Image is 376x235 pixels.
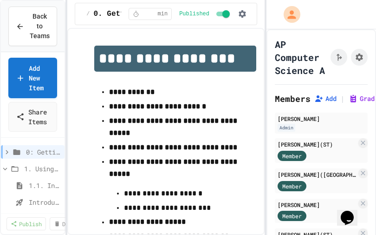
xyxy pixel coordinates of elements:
[179,8,232,20] div: Content is published and visible to students
[282,152,302,160] span: Member
[275,38,327,77] h1: AP Computer Science A
[340,93,345,104] span: |
[8,58,57,98] a: Add New Item
[282,182,302,190] span: Member
[86,10,90,18] span: /
[314,94,337,103] button: Add
[29,181,61,190] span: 1.1. Introduction to Algorithms, Programming, and Compilers
[278,170,357,179] div: [PERSON_NAME]([GEOGRAPHIC_DATA])
[8,102,57,132] a: Share Items
[331,49,347,66] button: Click to see fork details
[179,10,209,18] span: Published
[30,12,50,41] span: Back to Teams
[275,92,311,105] h2: Members
[278,114,365,123] div: [PERSON_NAME]
[29,197,61,207] span: Introduction to Algorithms, Programming, and Compilers
[278,124,295,132] div: Admin
[337,198,367,226] iframe: chat widget
[158,10,168,18] span: min
[278,140,357,148] div: [PERSON_NAME](ST)
[274,4,303,25] div: My Account
[26,147,61,157] span: 0: Getting Started
[278,201,357,209] div: [PERSON_NAME]
[282,212,302,220] span: Member
[94,8,174,20] span: 0. Getting Started
[351,49,368,66] button: Assignment Settings
[50,217,86,230] a: Delete
[6,217,46,230] a: Publish
[24,164,61,174] span: 1. Using Objects and Methods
